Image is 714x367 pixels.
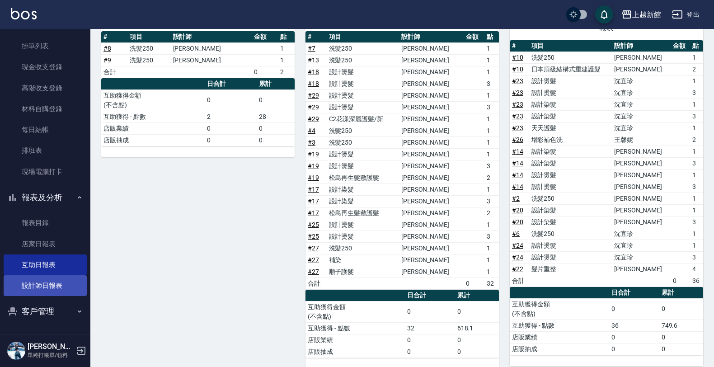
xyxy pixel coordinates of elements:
td: 設計燙髮 [327,160,399,172]
a: #17 [308,209,319,216]
a: #4 [308,127,315,134]
a: #14 [512,183,523,190]
td: 設計染髮 [529,204,612,216]
td: [PERSON_NAME] [399,219,464,231]
td: 設計燙髮 [529,240,612,251]
table: a dense table [101,78,295,146]
td: 2 [205,111,257,122]
div: 上越新館 [632,9,661,20]
td: 沈宜珍 [612,75,671,87]
a: #10 [512,54,523,61]
td: 0 [455,334,499,346]
td: 松島再生髮敷護髮 [327,207,399,219]
td: 合計 [305,278,327,289]
td: [PERSON_NAME] [399,172,464,183]
a: 排班表 [4,140,87,161]
a: #19 [308,174,319,181]
td: 互助獲得 - 點數 [305,322,405,334]
td: 髮片重整 [529,263,612,275]
td: [PERSON_NAME] [612,157,671,169]
a: #23 [512,77,523,85]
td: 1 [484,254,499,266]
th: 設計師 [399,31,464,43]
td: 3 [484,160,499,172]
th: 項目 [327,31,399,43]
td: [PERSON_NAME] [399,160,464,172]
td: 1 [484,89,499,101]
td: 2 [278,66,295,78]
td: 36 [690,275,703,287]
td: [PERSON_NAME] [612,169,671,181]
td: 1 [690,169,703,181]
h5: [PERSON_NAME] [28,342,74,351]
td: 0 [659,343,703,355]
td: 店販抽成 [510,343,609,355]
td: [PERSON_NAME] [399,89,464,101]
a: #29 [308,115,319,122]
a: #14 [512,148,523,155]
td: 設計燙髮 [529,75,612,87]
td: [PERSON_NAME] [399,254,464,266]
a: #27 [308,268,319,275]
td: [PERSON_NAME] [612,181,671,193]
a: #26 [512,136,523,143]
td: 1 [484,125,499,136]
td: 1 [690,99,703,110]
td: 沈宜珍 [612,228,671,240]
a: #23 [512,113,523,120]
td: 0 [659,331,703,343]
td: 32 [484,278,499,289]
td: [PERSON_NAME] [399,101,464,113]
td: 1 [690,75,703,87]
table: a dense table [510,40,703,287]
td: 洗髮250 [327,42,399,54]
td: 618.1 [455,322,499,334]
a: #10 [512,66,523,73]
a: #23 [512,124,523,132]
td: 2 [690,63,703,75]
td: 設計染髮 [529,146,612,157]
a: #19 [308,162,319,169]
td: 1 [690,122,703,134]
a: 每日結帳 [4,119,87,140]
td: 沈宜珍 [612,99,671,110]
td: [PERSON_NAME] [171,54,252,66]
a: #20 [512,218,523,226]
img: Person [7,342,25,360]
td: 1 [690,240,703,251]
td: 互助獲得 - 點數 [510,320,609,331]
a: 高階收支登錄 [4,78,87,99]
td: 洗髮250 [127,54,170,66]
td: 0 [257,134,295,146]
a: #22 [512,265,523,273]
td: [PERSON_NAME] [399,207,464,219]
td: 1 [278,54,295,66]
td: 順子護髮 [327,266,399,278]
th: 日合計 [205,78,257,90]
td: 0 [257,122,295,134]
td: 洗髮250 [529,52,612,63]
button: 上越新館 [618,5,665,24]
table: a dense table [305,290,499,358]
a: #6 [512,230,520,237]
td: 沈宜珍 [612,122,671,134]
td: 天天護髮 [529,122,612,134]
table: a dense table [101,31,295,78]
td: 店販抽成 [101,134,205,146]
td: 1 [484,136,499,148]
td: 0 [205,134,257,146]
button: 客戶管理 [4,300,87,323]
td: 洗髮250 [327,54,399,66]
td: 1 [278,42,295,54]
td: 3 [690,251,703,263]
td: C2花漾深層護髮/新 [327,113,399,125]
a: #25 [308,221,319,228]
table: a dense table [510,287,703,355]
td: 互助獲得金額 (不含點) [510,298,609,320]
a: 掛單列表 [4,36,87,56]
a: #25 [308,233,319,240]
td: 設計染髮 [529,157,612,169]
p: 單純打帳單/領料 [28,351,74,359]
a: #24 [512,242,523,249]
td: [PERSON_NAME] [399,183,464,195]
